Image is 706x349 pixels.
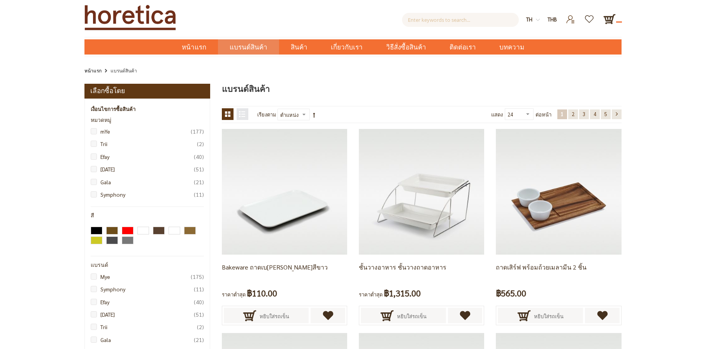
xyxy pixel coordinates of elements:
span: 21 [194,335,204,344]
span: 177 [191,127,204,136]
span: 2 [197,139,204,148]
span: บทความ [499,39,524,55]
span: ฿1,315.00 [384,286,421,300]
a: ติดต่อเรา [438,39,488,55]
span: 51 [194,310,204,319]
span: 3 [583,111,585,117]
a: Mye175 [95,272,204,281]
span: แบรนด์สินค้า [230,39,267,55]
a: Gala21 [95,178,204,186]
span: สินค้า [291,39,307,55]
a: หน้าแรก [84,66,102,75]
span: 5 [604,111,607,117]
strong: ตาราง [222,108,234,120]
a: [DATE]51 [95,165,204,173]
button: หยิบใส่รถเข็น [361,308,446,323]
span: 175 [191,272,204,281]
a: เพิ่มไปยังรายการโปรด [311,308,345,323]
a: Trii2 [95,323,204,331]
a: Bakeware ถาดเบเกอรี่สีขาว [222,188,347,194]
a: muti-purpose trays, serving platters, serving trays, serving pieces, food display, food presentat... [496,188,621,194]
span: ฿565.00 [496,286,526,300]
span: 51 [194,165,204,173]
span: 40 [194,152,204,161]
span: หยิบใส่รถเข็น [397,308,427,325]
a: Efay40 [95,298,204,306]
span: THB [548,16,557,23]
span: หยิบใส่รถเข็น [534,308,564,325]
span: th [526,16,532,23]
img: muti-purpose trays, serving platters, serving trays, serving pieces, food display, food presentat... [496,129,621,254]
label: เรียงตาม [257,108,276,121]
span: ฿110.00 [247,286,277,300]
a: [DATE]51 [95,310,204,319]
a: เพิ่มไปยังรายการโปรด [585,308,620,323]
div: หมวดหมู่ [91,117,204,123]
span: 21 [194,178,204,186]
img: dropdown-icon.svg [536,18,540,22]
span: หน้าแรก [182,42,206,52]
span: วิธีสั่งซื้อสินค้า [386,39,426,55]
span: 2 [197,323,204,331]
a: Gala21 [95,335,204,344]
a: หน้าแรก [170,39,218,55]
span: ต่อหน้า [536,108,551,121]
span: ราคาต่ำสุด [222,291,246,298]
span: ติดต่อเรา [450,39,476,55]
a: Symphony11 [95,190,204,199]
a: Symphony11 [95,285,204,293]
a: 4 [590,109,600,119]
strong: เลือกซื้อโดย [90,86,125,97]
span: 11 [194,190,204,199]
button: หยิบใส่รถเข็น [498,308,583,323]
div: แบรนด์ [91,262,204,268]
a: Efay40 [95,152,204,161]
a: เพิ่มไปยังรายการโปรด [448,308,483,323]
a: เข้าสู่ระบบ [561,13,580,19]
a: บทความ [488,39,536,55]
span: ราคาต่ำสุด [359,291,383,298]
a: Trii2 [95,139,204,148]
span: แสดง [491,111,503,118]
img: Bakeware ถาดเบเกอรี่สีขาว [222,129,347,254]
span: เกี่ยวกับเรา [331,39,363,55]
a: สินค้า [279,39,319,55]
div: สี [91,213,204,219]
a: mYe177 [95,127,204,136]
strong: แบรนด์สินค้า [111,67,137,74]
button: หยิบใส่รถเข็น [224,308,309,323]
a: เกี่ยวกับเรา [319,39,374,55]
a: Bakeware ถาดเบ[PERSON_NAME]สีขาว [222,263,328,271]
a: ชั้นวางอาหาร ชั้นวางถาดอาหาร [359,263,446,271]
a: วิธีสั่งซื้อสินค้า [374,39,438,55]
img: catering food display stands, buffet display stands, catering display stands, buffet stands & ser... [359,129,484,254]
span: แบรนด์สินค้า [222,83,270,95]
a: ถาดเสิร์ฟ พร้อมถ้วยเมลามีน 2 ชิ้น [496,263,587,271]
span: 11 [194,285,204,293]
a: catering food display stands, buffet display stands, catering display stands, buffet stands & ser... [359,188,484,194]
strong: เงื่อนไขการซื้อสินค้า [91,105,135,113]
span: 4 [594,111,596,117]
span: หยิบใส่รถเข็น [260,308,289,325]
img: Horetica.com [84,5,176,30]
a: 5 [601,109,611,119]
span: 1 [561,111,564,117]
a: รายการโปรด [580,13,599,19]
a: แบรนด์สินค้า [218,39,279,55]
span: 2 [572,111,574,117]
span: 40 [194,298,204,306]
a: 2 [568,109,578,119]
a: 3 [579,109,589,119]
